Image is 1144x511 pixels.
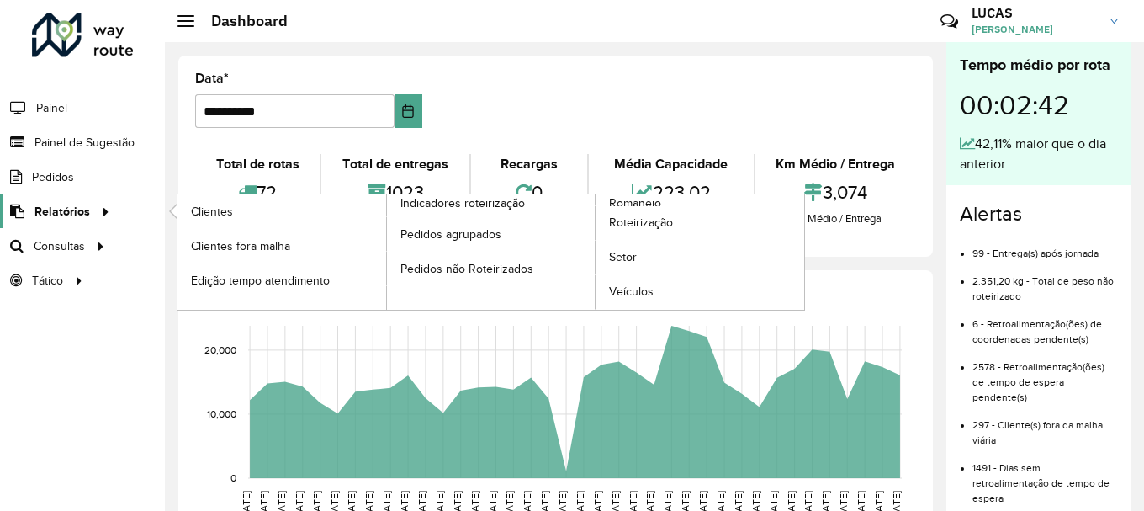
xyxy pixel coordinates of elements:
a: Clientes [177,194,386,228]
span: Clientes [191,203,233,221]
span: Romaneio [609,194,661,212]
span: Consultas [34,237,85,255]
text: 0 [230,472,236,483]
div: 1023 [326,174,464,210]
span: Relatórios [34,203,90,221]
a: Pedidos não Roteirizados [387,252,596,285]
span: Setor [609,248,637,266]
a: Veículos [596,275,804,309]
span: Clientes fora malha [191,237,290,255]
div: 223,02 [593,174,749,210]
div: Km Médio / Entrega [760,210,912,227]
span: Indicadores roteirização [400,194,525,212]
div: 3,074 [760,174,912,210]
div: Média Capacidade [593,154,749,174]
div: Km Médio / Entrega [760,154,912,174]
span: Roteirização [609,214,673,232]
li: 99 - Entrega(s) após jornada [972,233,1118,261]
span: Painel [36,99,67,117]
text: 10,000 [207,408,236,419]
span: Painel de Sugestão [34,134,135,152]
h2: Dashboard [194,12,288,30]
div: Total de entregas [326,154,464,174]
a: Clientes fora malha [177,229,386,263]
a: Edição tempo atendimento [177,263,386,297]
span: Pedidos agrupados [400,226,501,243]
a: Roteirização [596,206,804,240]
span: Pedidos [32,168,74,186]
a: Romaneio [387,194,805,310]
text: 20,000 [204,344,236,355]
div: 00:02:42 [960,77,1118,134]
h4: Alertas [960,202,1118,226]
div: Total de rotas [199,154,315,174]
div: 0 [475,174,583,210]
span: [PERSON_NAME] [972,22,1098,37]
span: Edição tempo atendimento [191,272,330,290]
li: 2.351,20 kg - Total de peso não roteirizado [972,261,1118,304]
span: Veículos [609,283,654,301]
div: 42,11% maior que o dia anterior [960,134,1118,174]
span: Tático [32,272,63,290]
li: 297 - Cliente(s) fora da malha viária [972,405,1118,448]
li: 1491 - Dias sem retroalimentação de tempo de espera [972,448,1118,506]
a: Indicadores roteirização [177,194,596,310]
a: Pedidos agrupados [387,217,596,251]
span: Pedidos não Roteirizados [400,260,533,278]
li: 6 - Retroalimentação(ões) de coordenadas pendente(s) [972,304,1118,347]
div: Recargas [475,154,583,174]
div: 72 [199,174,315,210]
h3: LUCAS [972,5,1098,21]
div: Tempo médio por rota [960,54,1118,77]
li: 2578 - Retroalimentação(ões) de tempo de espera pendente(s) [972,347,1118,405]
button: Choose Date [395,94,422,128]
label: Data [195,68,229,88]
a: Contato Rápido [931,3,967,40]
a: Setor [596,241,804,274]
